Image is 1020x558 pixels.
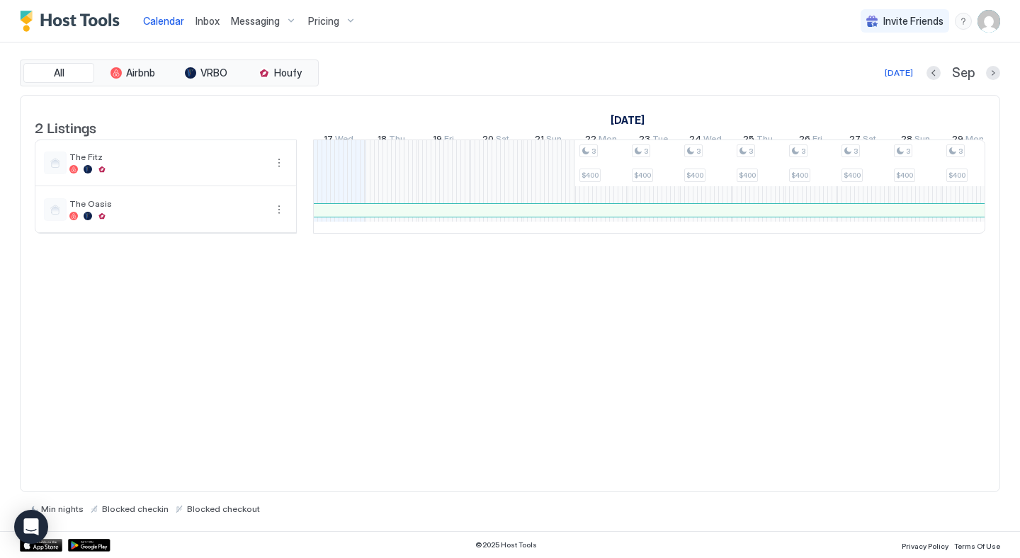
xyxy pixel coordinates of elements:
[195,13,220,28] a: Inbox
[171,63,242,83] button: VRBO
[844,171,861,180] span: $400
[885,67,913,79] div: [DATE]
[948,130,987,151] a: September 29, 2025
[846,130,880,151] a: September 27, 2025
[696,147,701,156] span: 3
[69,198,265,209] span: The Oasis
[897,130,934,151] a: September 28, 2025
[54,67,64,79] span: All
[535,133,544,148] span: 21
[591,147,596,156] span: 3
[389,133,405,148] span: Thu
[599,133,617,148] span: Mon
[444,133,454,148] span: Fri
[102,503,169,514] span: Blocked checkin
[35,116,96,137] span: 2 Listings
[126,67,155,79] span: Airbnb
[433,133,442,148] span: 19
[954,537,1000,552] a: Terms Of Use
[812,133,822,148] span: Fri
[739,130,776,151] a: September 25, 2025
[271,201,288,218] div: menu
[187,503,260,514] span: Blocked checkout
[902,542,948,550] span: Privacy Policy
[320,130,357,151] a: September 17, 2025
[896,171,913,180] span: $400
[585,133,596,148] span: 22
[531,130,565,151] a: September 21, 2025
[274,67,302,79] span: Houfy
[41,503,84,514] span: Min nights
[883,15,943,28] span: Invite Friends
[901,133,912,148] span: 28
[20,59,319,86] div: tab-group
[271,154,288,171] button: More options
[652,133,668,148] span: Tue
[883,64,915,81] button: [DATE]
[756,133,773,148] span: Thu
[20,539,62,552] a: App Store
[854,147,858,156] span: 3
[703,133,722,148] span: Wed
[20,11,126,32] a: Host Tools Logo
[958,147,963,156] span: 3
[849,133,861,148] span: 27
[914,133,930,148] span: Sun
[68,539,110,552] a: Google Play Store
[271,201,288,218] button: More options
[482,133,494,148] span: 20
[244,63,315,83] button: Houfy
[479,130,513,151] a: September 20, 2025
[743,133,754,148] span: 25
[475,540,537,550] span: © 2025 Host Tools
[143,13,184,28] a: Calendar
[582,171,599,180] span: $400
[948,171,965,180] span: $400
[952,133,963,148] span: 29
[195,15,220,27] span: Inbox
[607,110,648,130] a: September 2, 2025
[906,147,910,156] span: 3
[14,510,48,544] div: Open Intercom Messenger
[335,133,353,148] span: Wed
[986,66,1000,80] button: Next month
[795,130,826,151] a: September 26, 2025
[955,13,972,30] div: menu
[23,63,94,83] button: All
[374,130,409,151] a: September 18, 2025
[546,133,562,148] span: Sun
[926,66,941,80] button: Previous month
[271,154,288,171] div: menu
[635,130,671,151] a: September 23, 2025
[644,147,648,156] span: 3
[324,133,333,148] span: 17
[902,537,948,552] a: Privacy Policy
[200,67,227,79] span: VRBO
[965,133,984,148] span: Mon
[639,133,650,148] span: 23
[739,171,756,180] span: $400
[977,10,1000,33] div: User profile
[863,133,876,148] span: Sat
[143,15,184,27] span: Calendar
[801,147,805,156] span: 3
[799,133,810,148] span: 26
[689,133,701,148] span: 24
[378,133,387,148] span: 18
[686,130,725,151] a: September 24, 2025
[634,171,651,180] span: $400
[952,65,975,81] span: Sep
[582,130,620,151] a: September 22, 2025
[686,171,703,180] span: $400
[429,130,458,151] a: September 19, 2025
[749,147,753,156] span: 3
[97,63,168,83] button: Airbnb
[791,171,808,180] span: $400
[954,542,1000,550] span: Terms Of Use
[231,15,280,28] span: Messaging
[496,133,509,148] span: Sat
[69,152,265,162] span: The Fitz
